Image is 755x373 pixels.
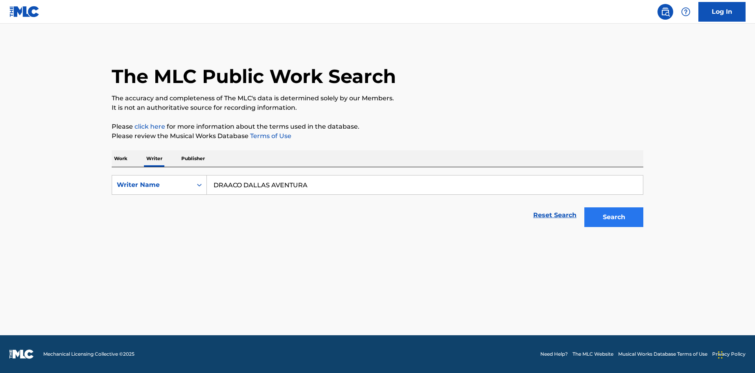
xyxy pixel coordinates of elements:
[681,7,691,17] img: help
[112,150,130,167] p: Work
[43,351,134,358] span: Mechanical Licensing Collective © 2025
[661,7,670,17] img: search
[698,2,746,22] a: Log In
[144,150,165,167] p: Writer
[718,343,723,367] div: Drag
[179,150,207,167] p: Publisher
[9,349,34,359] img: logo
[678,4,694,20] div: Help
[249,132,291,140] a: Terms of Use
[618,351,707,358] a: Musical Works Database Terms of Use
[112,94,643,103] p: The accuracy and completeness of The MLC's data is determined solely by our Members.
[9,6,40,17] img: MLC Logo
[112,122,643,131] p: Please for more information about the terms used in the database.
[584,207,643,227] button: Search
[112,65,396,88] h1: The MLC Public Work Search
[112,131,643,141] p: Please review the Musical Works Database
[134,123,165,130] a: click here
[540,351,568,358] a: Need Help?
[117,180,188,190] div: Writer Name
[657,4,673,20] a: Public Search
[573,351,613,358] a: The MLC Website
[112,103,643,113] p: It is not an authoritative source for recording information.
[112,175,643,231] form: Search Form
[529,207,580,224] a: Reset Search
[712,351,746,358] a: Privacy Policy
[716,335,755,373] iframe: Chat Widget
